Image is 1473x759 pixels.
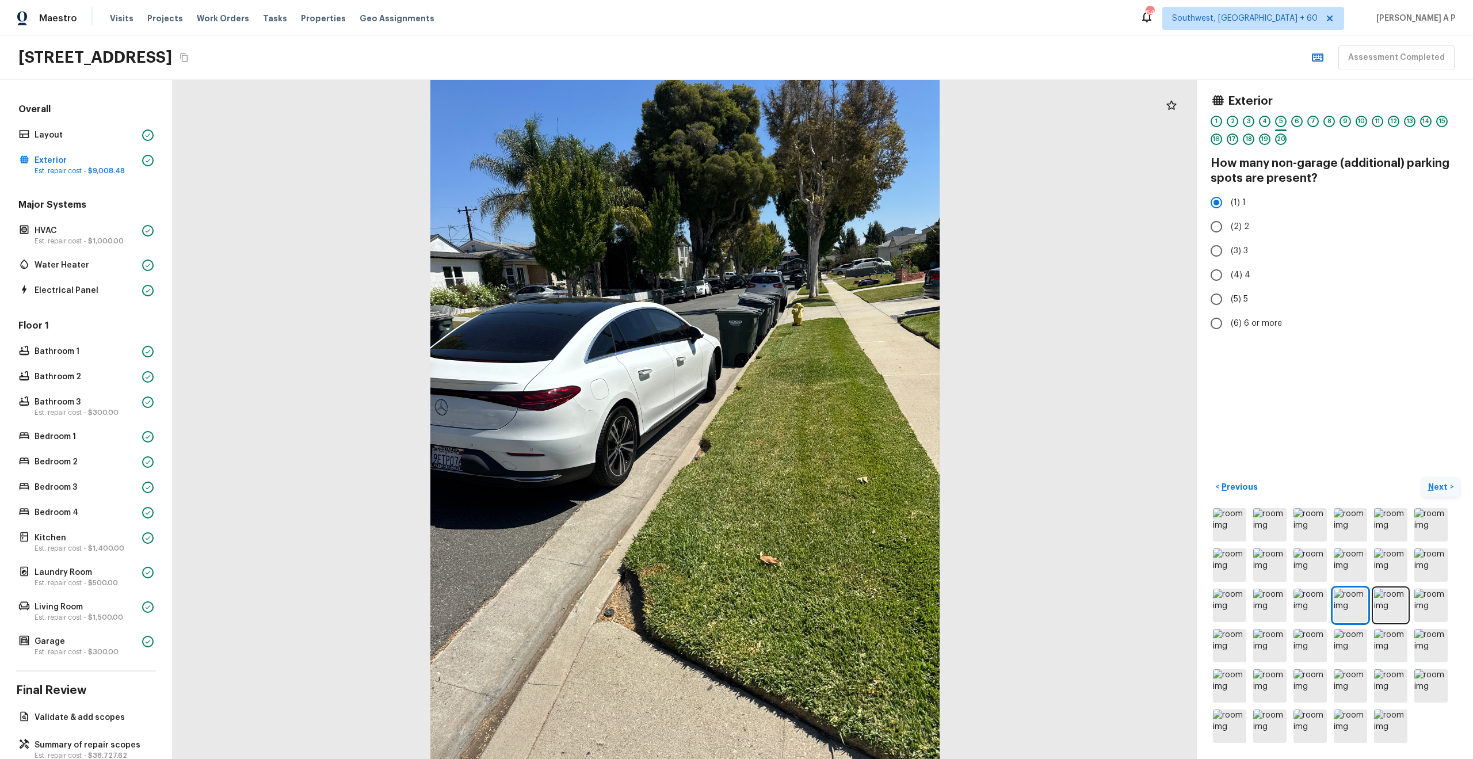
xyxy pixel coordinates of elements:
[1275,134,1287,145] div: 20
[1211,478,1262,497] button: <Previous
[360,13,434,24] span: Geo Assignments
[1231,269,1250,281] span: (4) 4
[1323,116,1335,127] div: 8
[1213,669,1246,703] img: room img
[35,260,138,271] p: Water Heater
[1213,589,1246,622] img: room img
[1293,589,1327,622] img: room img
[1374,629,1407,662] img: room img
[35,532,138,544] p: Kitchen
[1334,548,1367,582] img: room img
[88,238,124,245] span: $1,000.00
[35,285,138,296] p: Electrical Panel
[35,613,138,622] p: Est. repair cost -
[1374,508,1407,541] img: room img
[35,396,138,408] p: Bathroom 3
[35,371,138,383] p: Bathroom 2
[1213,629,1246,662] img: room img
[1374,710,1407,743] img: room img
[1275,116,1287,127] div: 5
[1334,669,1367,703] img: room img
[1243,134,1254,145] div: 18
[1372,116,1383,127] div: 11
[1414,548,1448,582] img: room img
[35,346,138,357] p: Bathroom 1
[1231,318,1282,329] span: (6) 6 or more
[1374,548,1407,582] img: room img
[1293,669,1327,703] img: room img
[1436,116,1448,127] div: 15
[1231,221,1249,232] span: (2) 2
[1293,508,1327,541] img: room img
[88,649,119,655] span: $300.00
[1253,629,1287,662] img: room img
[1211,116,1222,127] div: 1
[18,47,172,68] h2: [STREET_ADDRESS]
[1211,156,1459,186] h4: How many non-garage (additional) parking spots are present?
[1356,116,1367,127] div: 10
[88,614,123,621] span: $1,500.00
[110,13,133,24] span: Visits
[1227,116,1238,127] div: 2
[35,507,138,518] p: Bedroom 4
[35,712,149,723] p: Validate & add scopes
[1293,548,1327,582] img: room img
[88,545,124,552] span: $1,400.00
[35,636,138,647] p: Garage
[1334,710,1367,743] img: room img
[1414,629,1448,662] img: room img
[39,13,77,24] span: Maestro
[1428,481,1450,493] p: Next
[35,237,138,246] p: Est. repair cost -
[1172,13,1318,24] span: Southwest, [GEOGRAPHIC_DATA] + 60
[1404,116,1415,127] div: 13
[1388,116,1399,127] div: 12
[35,482,138,493] p: Bedroom 3
[35,456,138,468] p: Bedroom 2
[1374,669,1407,703] img: room img
[1211,134,1222,145] div: 16
[35,544,138,553] p: Est. repair cost -
[1219,481,1258,493] p: Previous
[1340,116,1351,127] div: 9
[1334,508,1367,541] img: room img
[1293,629,1327,662] img: room img
[35,578,138,588] p: Est. repair cost -
[1146,7,1154,18] div: 649
[1334,589,1367,622] img: room img
[177,50,192,65] button: Copy Address
[1259,116,1270,127] div: 4
[1334,629,1367,662] img: room img
[88,167,125,174] span: $9,008.48
[16,683,156,698] h4: Final Review
[1414,669,1448,703] img: room img
[16,103,156,118] h5: Overall
[1227,134,1238,145] div: 17
[35,155,138,166] p: Exterior
[16,199,156,213] h5: Major Systems
[88,752,127,759] span: $38,727.62
[1414,589,1448,622] img: room img
[197,13,249,24] span: Work Orders
[35,166,138,176] p: Est. repair cost -
[88,409,119,416] span: $300.00
[1213,508,1246,541] img: room img
[1253,589,1287,622] img: room img
[1372,13,1456,24] span: [PERSON_NAME] A P
[1243,116,1254,127] div: 3
[1231,293,1248,305] span: (5) 5
[147,13,183,24] span: Projects
[35,431,138,443] p: Bedroom 1
[1291,116,1303,127] div: 6
[35,739,149,751] p: Summary of repair scopes
[35,567,138,578] p: Laundry Room
[1228,94,1273,109] h4: Exterior
[263,14,287,22] span: Tasks
[1253,669,1287,703] img: room img
[1293,710,1327,743] img: room img
[1231,245,1248,257] span: (3) 3
[1374,589,1407,622] img: room img
[1213,548,1246,582] img: room img
[88,579,118,586] span: $500.00
[1422,478,1459,497] button: Next>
